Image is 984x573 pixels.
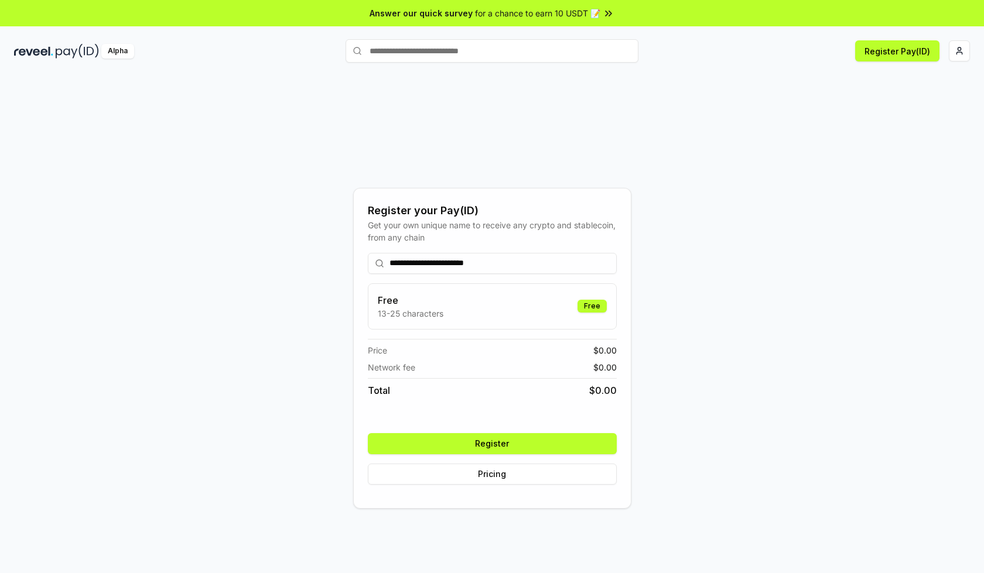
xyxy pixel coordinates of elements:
h3: Free [378,293,443,307]
span: for a chance to earn 10 USDT 📝 [475,7,600,19]
span: Price [368,344,387,356]
div: Register your Pay(ID) [368,203,617,219]
span: $ 0.00 [593,361,617,373]
div: Get your own unique name to receive any crypto and stablecoin, from any chain [368,219,617,243]
p: 13-25 characters [378,307,443,320]
span: Total [368,383,390,397]
div: Alpha [101,44,134,59]
div: Free [578,300,607,313]
img: reveel_dark [14,44,53,59]
span: $ 0.00 [589,383,617,397]
button: Register Pay(ID) [855,40,939,61]
img: pay_id [56,44,99,59]
button: Register [368,433,617,454]
span: Answer our quick survey [370,7,473,19]
span: Network fee [368,361,415,373]
button: Pricing [368,464,617,485]
span: $ 0.00 [593,344,617,356]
